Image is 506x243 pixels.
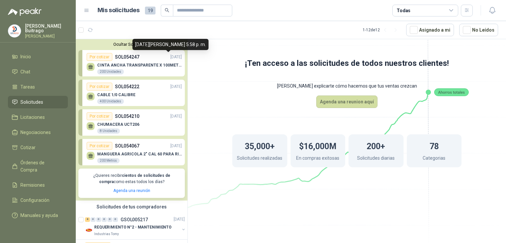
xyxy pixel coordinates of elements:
span: Órdenes de Compra [20,159,62,174]
p: CHUMACERA UCT206 [97,122,139,127]
p: [PERSON_NAME] [25,34,68,38]
div: 0 [113,217,118,222]
b: cientos de solicitudes de compra [99,173,170,184]
p: SOL054222 [115,83,139,90]
div: 200 Metros [97,158,120,163]
a: Por cotizarSOL054067[DATE] MANGUERA AGRICOLA 2" CAL 60 PARA RIEGO200 Metros [78,139,185,165]
span: 19 [145,7,155,14]
div: 400 Unidades [97,99,124,104]
p: GSOL005217 [121,217,148,222]
a: Solicitudes [8,96,68,108]
button: No Leídos [459,24,498,36]
span: search [165,8,169,13]
img: Company Logo [85,226,93,234]
img: Logo peakr [8,8,42,16]
p: [DATE] [170,113,182,120]
p: Industrias Tomy [94,231,119,237]
p: SOL054247 [115,53,139,61]
p: MANGUERA AGRICOLA 2" CAL 60 PARA RIEGO [97,152,182,156]
p: [DATE] [174,216,185,223]
a: Por cotizarSOL054247[DATE] CINTA ANCHA TRANSPARENTE X 100METROS200 Unidades [78,50,185,76]
p: ¿Quieres recibir como estas todos los días? [82,173,181,185]
div: Solicitudes de tus compradores [76,201,187,213]
p: Solicitudes diarias [357,154,395,163]
p: [PERSON_NAME] Buitrago [25,24,68,33]
h1: Mis solicitudes [98,6,140,15]
span: Chat [20,68,30,75]
div: [DATE][PERSON_NAME] 5:58 p. m. [132,39,209,50]
a: Inicio [8,50,68,63]
span: Tareas [20,83,35,91]
span: Licitaciones [20,114,45,121]
a: Manuales y ayuda [8,209,68,222]
a: Por cotizarSOL054210[DATE] CHUMACERA UCT2068 Unidades [78,109,185,136]
div: 8 [85,217,90,222]
span: Negociaciones [20,129,51,136]
div: 0 [107,217,112,222]
div: Por cotizar [87,53,112,61]
a: Negociaciones [8,126,68,139]
div: 0 [96,217,101,222]
div: 8 Unidades [97,128,120,134]
p: REQUERIMIENTO N°2 - MANTENIMIENTO [94,224,172,230]
p: [DATE] [170,54,182,60]
span: Remisiones [20,181,45,189]
p: [DATE] [170,143,182,149]
a: Órdenes de Compra [8,156,68,176]
div: Por cotizar [87,142,112,150]
a: Por cotizarSOL054222[DATE] CABLE 1/0 CALIBRE400 Unidades [78,80,185,106]
a: Tareas [8,81,68,93]
div: 1 - 12 de 12 [363,25,401,35]
p: CINTA ANCHA TRANSPARENTE X 100METROS [97,63,182,67]
a: Chat [8,66,68,78]
span: Configuración [20,197,49,204]
span: Manuales y ayuda [20,212,58,219]
h1: 78 [430,138,439,153]
h1: $16,000M [299,138,336,153]
button: Agenda una reunion aquí [316,95,378,108]
img: Company Logo [8,25,21,37]
a: 8 0 0 0 0 0 GSOL005217[DATE] Company LogoREQUERIMIENTO N°2 - MANTENIMIENTOIndustrias Tomy [85,216,186,237]
button: Ocultar Solicitudes [78,42,185,47]
a: Cotizar [8,141,68,154]
a: Agenda una reunión [113,188,150,193]
a: Remisiones [8,179,68,191]
h1: 200+ [367,138,385,153]
span: Inicio [20,53,31,60]
div: Todas [397,7,410,14]
p: SOL054067 [115,142,139,149]
p: Solicitudes realizadas [237,154,282,163]
span: Cotizar [20,144,36,151]
p: SOL054210 [115,113,139,120]
div: 200 Unidades [97,69,124,74]
div: 0 [91,217,96,222]
button: Asignado a mi [406,24,454,36]
h1: 35,000+ [245,138,275,153]
a: Configuración [8,194,68,206]
div: Por cotizar [87,112,112,120]
p: [DATE] [170,84,182,90]
div: Ocultar SolicitudesPor cotizarSOL054247[DATE] CINTA ANCHA TRANSPARENTE X 100METROS200 UnidadesPor... [76,39,187,201]
p: CABLE 1/0 CALIBRE [97,93,135,97]
div: Por cotizar [87,83,112,91]
p: En compras exitosas [296,154,339,163]
div: 0 [102,217,107,222]
p: Categorias [423,154,445,163]
a: Licitaciones [8,111,68,123]
span: Solicitudes [20,98,43,106]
